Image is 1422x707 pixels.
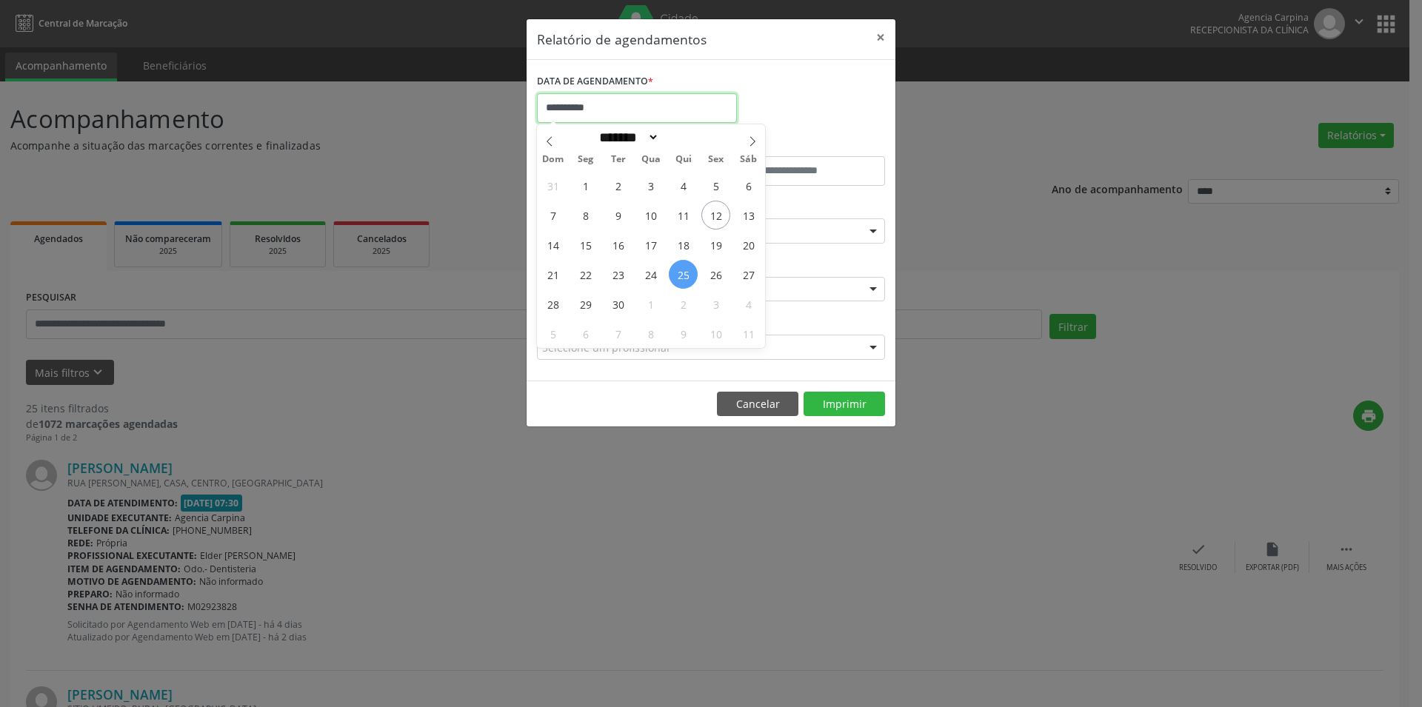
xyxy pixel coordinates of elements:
[604,319,632,348] span: Outubro 7, 2025
[537,30,707,49] h5: Relatório de agendamentos
[866,19,895,56] button: Close
[537,155,570,164] span: Dom
[701,289,730,318] span: Outubro 3, 2025
[669,171,698,200] span: Setembro 4, 2025
[538,171,567,200] span: Agosto 31, 2025
[571,319,600,348] span: Outubro 6, 2025
[604,260,632,289] span: Setembro 23, 2025
[604,289,632,318] span: Setembro 30, 2025
[734,289,763,318] span: Outubro 4, 2025
[571,171,600,200] span: Setembro 1, 2025
[604,171,632,200] span: Setembro 2, 2025
[635,155,667,164] span: Qua
[701,201,730,229] span: Setembro 12, 2025
[734,260,763,289] span: Setembro 27, 2025
[636,230,665,259] span: Setembro 17, 2025
[538,260,567,289] span: Setembro 21, 2025
[669,201,698,229] span: Setembro 11, 2025
[571,289,600,318] span: Setembro 29, 2025
[537,70,653,93] label: DATA DE AGENDAMENTO
[700,155,732,164] span: Sex
[571,201,600,229] span: Setembro 8, 2025
[669,230,698,259] span: Setembro 18, 2025
[669,289,698,318] span: Outubro 2, 2025
[636,260,665,289] span: Setembro 24, 2025
[604,230,632,259] span: Setembro 16, 2025
[734,171,763,200] span: Setembro 6, 2025
[715,133,885,156] label: ATÉ
[538,201,567,229] span: Setembro 7, 2025
[669,260,698,289] span: Setembro 25, 2025
[701,260,730,289] span: Setembro 26, 2025
[701,230,730,259] span: Setembro 19, 2025
[570,155,602,164] span: Seg
[667,155,700,164] span: Qui
[636,201,665,229] span: Setembro 10, 2025
[734,201,763,229] span: Setembro 13, 2025
[636,289,665,318] span: Outubro 1, 2025
[594,130,659,145] select: Month
[734,230,763,259] span: Setembro 20, 2025
[602,155,635,164] span: Ter
[538,230,567,259] span: Setembro 14, 2025
[636,319,665,348] span: Outubro 8, 2025
[734,319,763,348] span: Outubro 11, 2025
[542,340,670,355] span: Selecione um profissional
[732,155,765,164] span: Sáb
[538,289,567,318] span: Setembro 28, 2025
[571,260,600,289] span: Setembro 22, 2025
[604,201,632,229] span: Setembro 9, 2025
[804,392,885,417] button: Imprimir
[538,319,567,348] span: Outubro 5, 2025
[659,130,708,145] input: Year
[701,171,730,200] span: Setembro 5, 2025
[701,319,730,348] span: Outubro 10, 2025
[717,392,798,417] button: Cancelar
[636,171,665,200] span: Setembro 3, 2025
[571,230,600,259] span: Setembro 15, 2025
[669,319,698,348] span: Outubro 9, 2025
